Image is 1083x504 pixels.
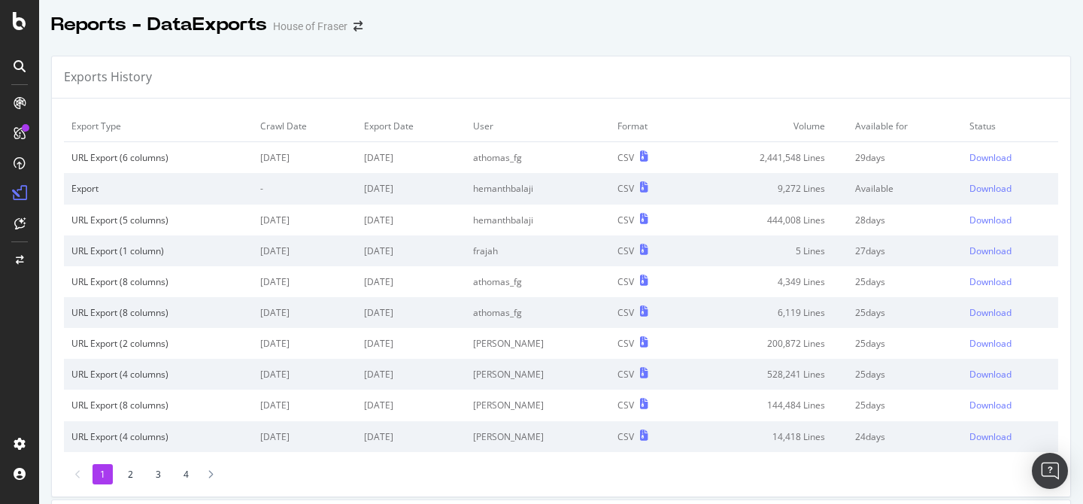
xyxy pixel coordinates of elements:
[855,182,954,195] div: Available
[969,306,1051,319] a: Download
[466,173,610,204] td: hemanthbalaji
[353,21,363,32] div: arrow-right-arrow-left
[969,337,1051,350] a: Download
[71,430,245,443] div: URL Export (4 columns)
[617,244,634,257] div: CSV
[466,359,610,390] td: [PERSON_NAME]
[969,337,1012,350] div: Download
[64,68,152,86] div: Exports History
[687,173,848,204] td: 9,272 Lines
[71,214,245,226] div: URL Export (5 columns)
[253,297,356,328] td: [DATE]
[617,306,634,319] div: CSV
[466,421,610,452] td: [PERSON_NAME]
[617,151,634,164] div: CSV
[969,368,1051,381] a: Download
[617,399,634,411] div: CSV
[687,142,848,174] td: 2,441,548 Lines
[356,266,466,297] td: [DATE]
[71,337,245,350] div: URL Export (2 columns)
[617,368,634,381] div: CSV
[969,368,1012,381] div: Download
[617,214,634,226] div: CSV
[687,266,848,297] td: 4,349 Lines
[356,359,466,390] td: [DATE]
[969,151,1012,164] div: Download
[356,235,466,266] td: [DATE]
[356,111,466,142] td: Export Date
[1032,453,1068,489] div: Open Intercom Messenger
[466,235,610,266] td: frajah
[466,142,610,174] td: athomas_fg
[687,111,848,142] td: Volume
[176,464,196,484] li: 4
[687,359,848,390] td: 528,241 Lines
[253,142,356,174] td: [DATE]
[969,275,1051,288] a: Download
[848,205,962,235] td: 28 days
[848,328,962,359] td: 25 days
[969,182,1012,195] div: Download
[71,368,245,381] div: URL Export (4 columns)
[969,399,1051,411] a: Download
[71,151,245,164] div: URL Export (6 columns)
[848,235,962,266] td: 27 days
[969,151,1051,164] a: Download
[687,328,848,359] td: 200,872 Lines
[962,111,1058,142] td: Status
[848,421,962,452] td: 24 days
[969,244,1051,257] a: Download
[253,173,356,204] td: -
[51,12,267,38] div: Reports - DataExports
[253,111,356,142] td: Crawl Date
[64,111,253,142] td: Export Type
[969,399,1012,411] div: Download
[617,182,634,195] div: CSV
[969,275,1012,288] div: Download
[71,182,245,195] div: Export
[356,328,466,359] td: [DATE]
[617,430,634,443] div: CSV
[356,142,466,174] td: [DATE]
[848,390,962,421] td: 25 days
[848,297,962,328] td: 25 days
[253,266,356,297] td: [DATE]
[687,235,848,266] td: 5 Lines
[356,205,466,235] td: [DATE]
[969,430,1012,443] div: Download
[253,328,356,359] td: [DATE]
[253,359,356,390] td: [DATE]
[969,430,1051,443] a: Download
[687,390,848,421] td: 144,484 Lines
[969,214,1051,226] a: Download
[848,142,962,174] td: 29 days
[71,275,245,288] div: URL Export (8 columns)
[848,359,962,390] td: 25 days
[148,464,168,484] li: 3
[356,390,466,421] td: [DATE]
[273,19,347,34] div: House of Fraser
[253,390,356,421] td: [DATE]
[253,421,356,452] td: [DATE]
[617,337,634,350] div: CSV
[356,297,466,328] td: [DATE]
[356,421,466,452] td: [DATE]
[71,399,245,411] div: URL Export (8 columns)
[969,214,1012,226] div: Download
[466,390,610,421] td: [PERSON_NAME]
[969,182,1051,195] a: Download
[969,244,1012,257] div: Download
[356,173,466,204] td: [DATE]
[610,111,687,142] td: Format
[848,111,962,142] td: Available for
[71,244,245,257] div: URL Export (1 column)
[969,306,1012,319] div: Download
[466,266,610,297] td: athomas_fg
[848,266,962,297] td: 25 days
[687,205,848,235] td: 444,008 Lines
[120,464,141,484] li: 2
[253,205,356,235] td: [DATE]
[466,328,610,359] td: [PERSON_NAME]
[466,205,610,235] td: hemanthbalaji
[93,464,113,484] li: 1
